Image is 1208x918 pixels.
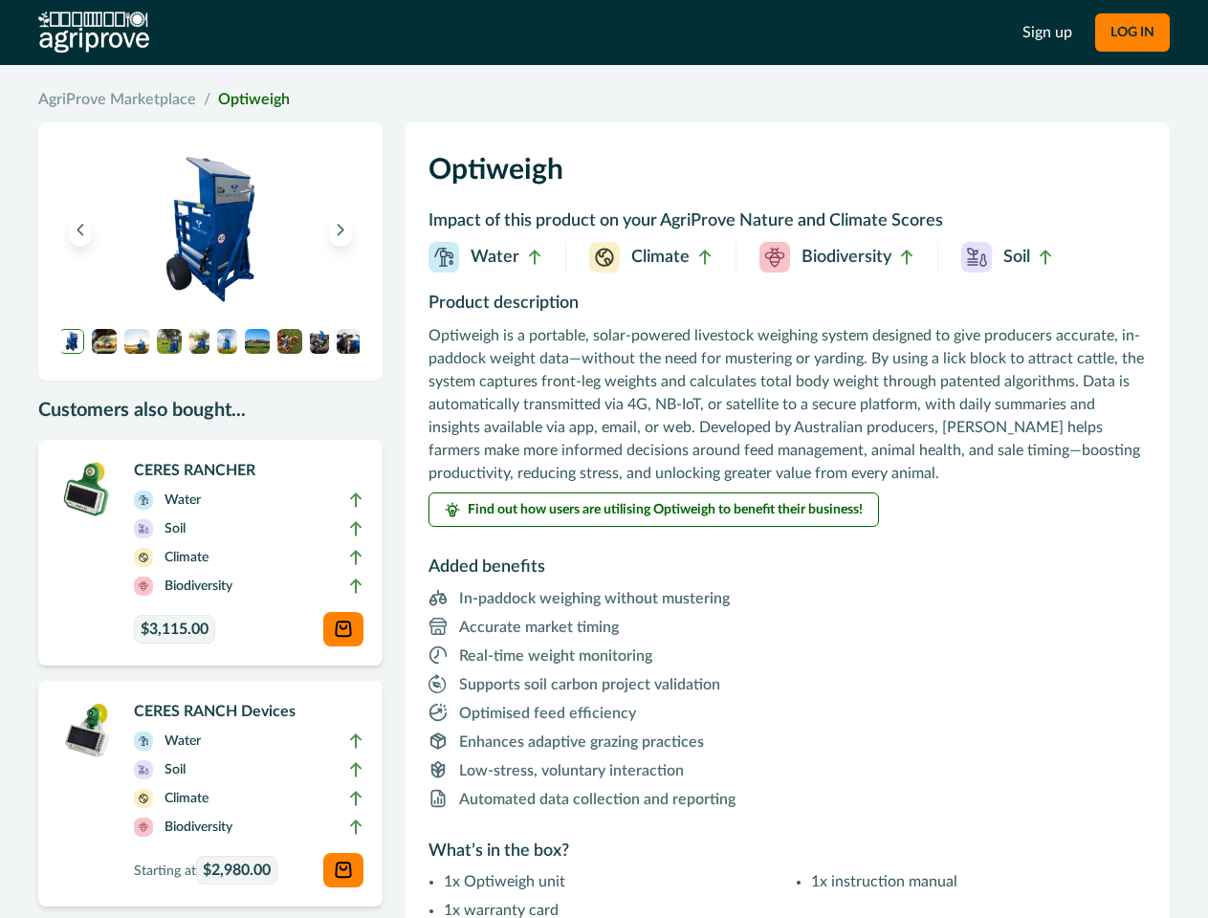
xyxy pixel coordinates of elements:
img: A CERES RANCH device applied to the ear of a cow [189,329,209,354]
img: An Optiweigh unit [59,329,84,354]
nav: breadcrumb [38,88,1170,111]
img: A single CERES RANCHER device [57,459,119,520]
span: $2,980.00 [203,859,271,882]
img: AgriProve logo [38,11,149,54]
p: Water [165,490,201,511]
span: / [204,88,210,111]
button: Previous image [69,212,92,247]
img: A single CERES RANCH device [57,700,119,761]
button: Next image [329,212,352,247]
p: CERES RANCHER [134,459,363,482]
p: Water [165,731,201,752]
p: Water [471,245,519,271]
button: LOG IN [1095,13,1170,52]
img: An Optiweigh unit [61,145,360,314]
img: A screenshot of the Ready Graze application showing a 3D map of animal positions [310,329,329,354]
h2: Impact of this product on your AgriProve Nature and Climate Scores [428,207,1147,242]
p: Real-time weight monitoring [459,645,652,667]
span: Find out how users are utilising Optiweigh to benefit their business! [468,503,863,516]
img: A screenshot of the Ready Graze application showing a 3D map of animal positions [337,329,362,354]
p: Optiweigh is a portable, solar-powered livestock weighing system designed to give producers accur... [428,324,1147,485]
p: Soil [1003,245,1030,271]
p: Low-stress, voluntary interaction [459,759,684,782]
li: 1x Optiweigh unit [444,870,780,893]
h2: Added benefits [428,535,1147,586]
p: CERES RANCH Devices [134,700,363,723]
p: Enhances adaptive grazing practices [459,731,704,754]
li: 1x instruction manual [811,870,1148,893]
p: Soil [165,759,186,780]
span: $3,115.00 [141,618,209,641]
button: Find out how users are utilising Optiweigh to benefit their business! [428,492,879,527]
p: Biodiversity [165,576,232,597]
p: Soil [165,518,186,539]
p: Biodiversity [802,245,891,271]
h2: What’s in the box? [428,830,1147,870]
p: Climate [631,245,690,271]
p: Optimised feed efficiency [459,702,636,725]
img: A screenshot of the Ready Graze application showing a 3D map of animal positions [217,329,237,354]
p: Accurate market timing [459,616,619,639]
p: Starting at [134,856,277,885]
img: A screenshot of the Ready Graze application showing a 3D map of animal positions [245,329,270,354]
p: Biodiversity [165,817,232,838]
p: In-paddock weighing without mustering [459,587,730,610]
a: Optiweigh [218,92,290,107]
p: Automated data collection and reporting [459,788,736,811]
img: A screenshot of the Ready Graze application showing a 3D map of animal positions [277,329,302,354]
p: Supports soil carbon project validation [459,673,720,696]
p: Climate [165,547,209,568]
a: Sign up [1022,21,1072,44]
p: Customers also bought... [38,396,383,425]
img: A hand holding a CERES RANCH device [92,329,117,354]
h2: Product description [428,292,1147,324]
h1: Optiweigh [428,145,1147,207]
p: Climate [165,788,209,809]
img: A single CERES RANCH device [124,329,149,354]
img: A box of CERES RANCH devices [157,329,182,354]
a: AgriProve Marketplace [38,88,196,111]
